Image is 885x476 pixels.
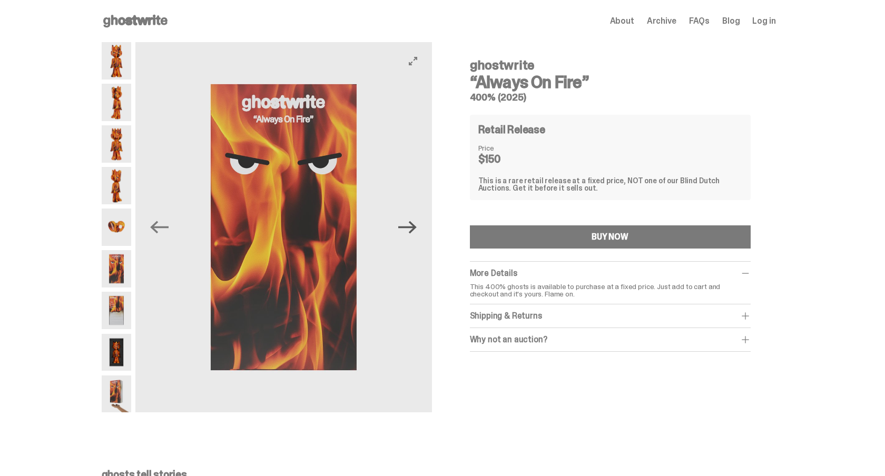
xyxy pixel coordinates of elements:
h3: “Always On Fire” [470,74,751,91]
button: BUY NOW [470,225,751,249]
h5: 400% (2025) [470,93,751,102]
button: Next [396,216,419,239]
img: Always-On-Fire---Website-Archive.2487X.png [102,125,131,163]
div: BUY NOW [592,233,628,241]
button: Previous [148,216,171,239]
img: Always-On-Fire---Website-Archive.2491X.png [102,250,131,287]
img: Always-On-Fire---Website-Archive.2490X.png [102,209,131,246]
div: Why not an auction? [470,334,751,345]
a: Archive [647,17,676,25]
img: Always-On-Fire---Website-Archive.2485X.png [102,84,131,121]
button: View full-screen [407,55,419,67]
dt: Price [478,144,531,152]
a: About [610,17,634,25]
img: Always-On-Fire---Website-Archive.2484X.png [102,42,131,80]
p: This 400% ghosts is available to purchase at a fixed price. Just add to cart and checkout and it'... [470,283,751,297]
img: Always-On-Fire---Website-Archive.2522XX.png [102,375,131,413]
dd: $150 [478,154,531,164]
a: Blog [722,17,740,25]
img: Always-On-Fire---Website-Archive.2489X.png [102,167,131,204]
span: More Details [470,267,517,279]
div: This is a rare retail release at a fixed price, NOT one of our Blind Dutch Auctions. Get it befor... [478,177,742,192]
img: Always-On-Fire---Website-Archive.2494X.png [102,292,131,329]
h4: Retail Release [478,124,545,135]
a: FAQs [689,17,710,25]
img: Always-On-Fire---Website-Archive.2491X.png [135,42,432,412]
a: Log in [752,17,775,25]
h4: ghostwrite [470,59,751,72]
img: Always-On-Fire---Website-Archive.2497X.png [102,334,131,371]
div: Shipping & Returns [470,311,751,321]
